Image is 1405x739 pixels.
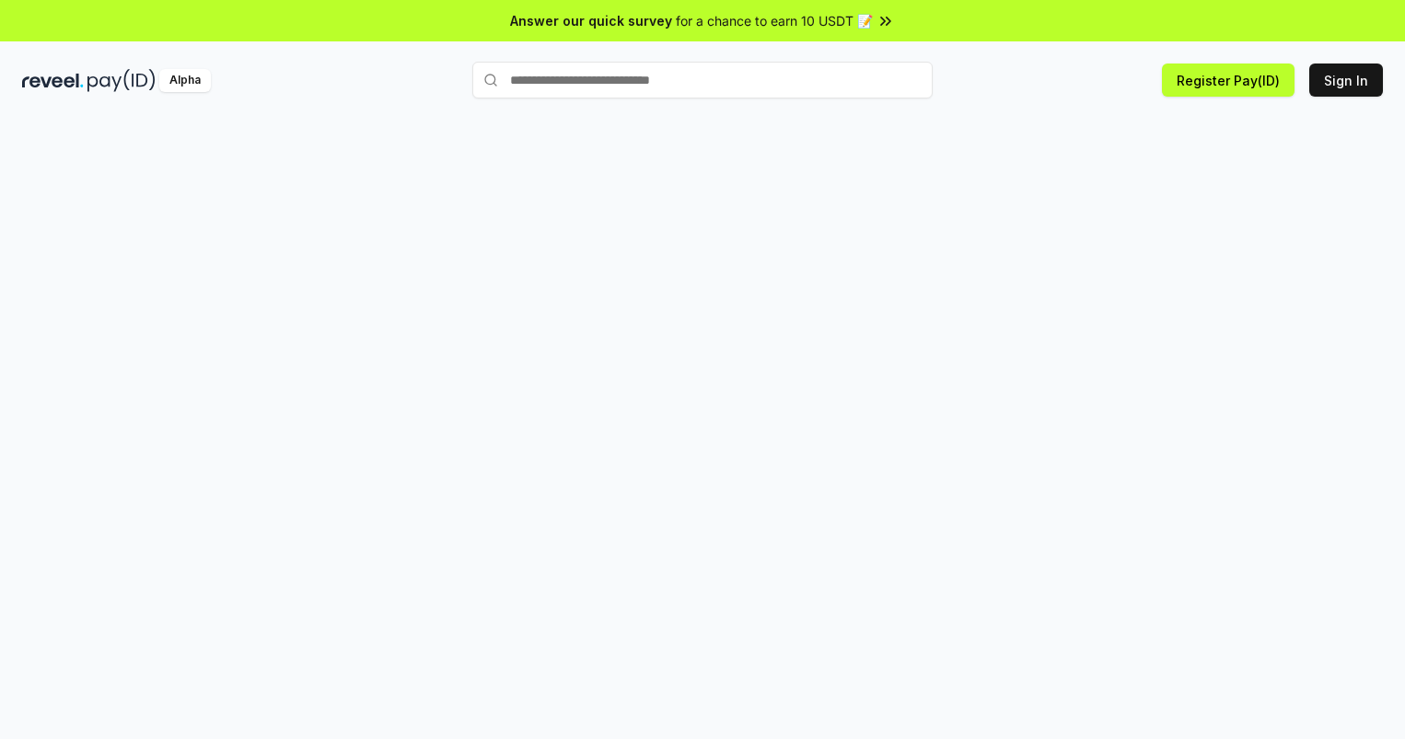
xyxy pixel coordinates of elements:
[1162,64,1295,97] button: Register Pay(ID)
[1309,64,1383,97] button: Sign In
[159,69,211,92] div: Alpha
[87,69,156,92] img: pay_id
[22,69,84,92] img: reveel_dark
[676,11,873,30] span: for a chance to earn 10 USDT 📝
[510,11,672,30] span: Answer our quick survey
